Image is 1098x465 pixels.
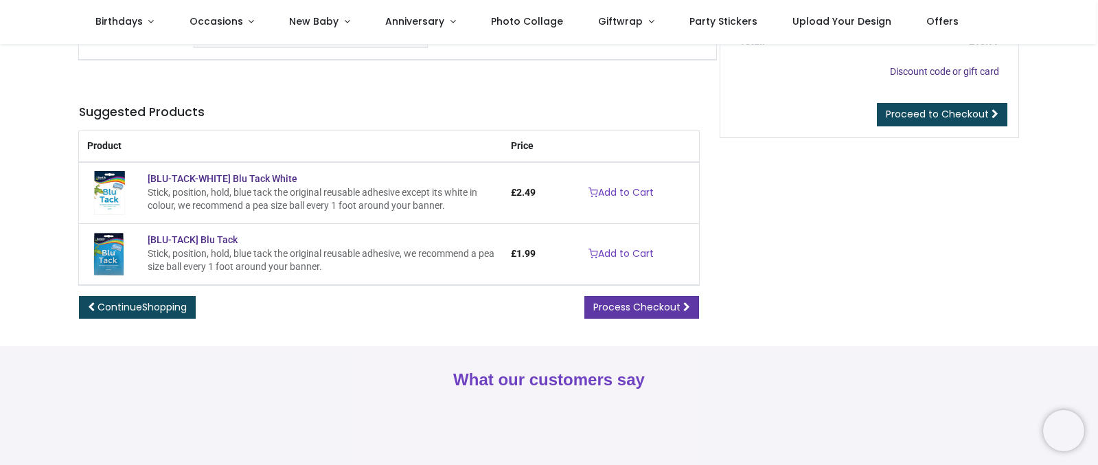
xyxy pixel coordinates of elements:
[87,247,131,258] a: [BLU-TACK] Blu Tack
[98,300,187,314] span: Continue
[516,187,536,198] span: 2.49
[877,103,1007,126] a: Proceed to Checkout
[79,104,699,121] h5: Suggested Products
[79,296,196,319] a: ContinueShopping
[740,36,765,47] strong: Total:
[87,232,131,276] img: [BLU-TACK] Blu Tack
[886,107,989,121] span: Proceed to Checkout
[926,14,959,28] span: Offers
[969,36,999,47] strong: £
[87,171,131,215] img: [BLU-TACK-WHITE] Blu Tack White
[148,173,297,184] a: [BLU-TACK-WHITE] Blu Tack White
[289,14,339,28] span: New Baby
[95,14,143,28] span: Birthdays
[190,14,243,28] span: Occasions
[148,247,494,274] div: Stick, position, hold, blue tack the original reusable adhesive, we recommend a pea size ball eve...
[584,296,699,319] a: Process Checkout
[142,300,187,314] span: Shopping
[516,248,536,259] span: 1.99
[491,14,563,28] span: Photo Collage
[79,131,503,162] th: Product
[503,131,544,162] th: Price
[148,234,238,245] a: [BLU-TACK] Blu Tack
[87,186,131,197] a: [BLU-TACK-WHITE] Blu Tack White
[689,14,757,28] span: Party Stickers
[974,36,999,47] span: 16.99
[385,14,444,28] span: Anniversary
[511,248,536,259] span: £
[580,242,663,266] a: Add to Cart
[598,14,643,28] span: Giftwrap
[792,14,891,28] span: Upload Your Design
[580,181,663,205] a: Add to Cart
[1043,410,1084,451] iframe: Brevo live chat
[148,186,494,213] div: Stick, position, hold, blue tack the original reusable adhesive except its white in colour, we re...
[593,300,680,314] span: Process Checkout
[511,187,536,198] span: £
[890,66,999,77] a: Discount code or gift card
[79,368,1020,392] h2: What our customers say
